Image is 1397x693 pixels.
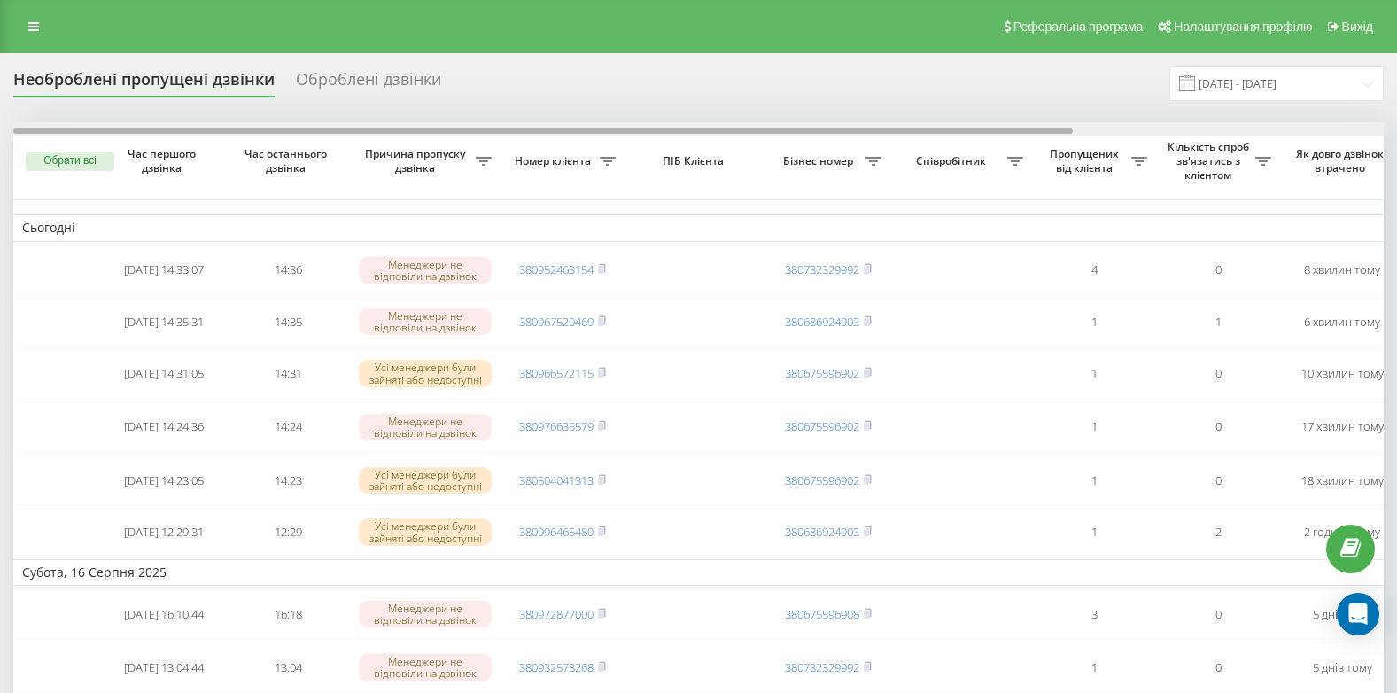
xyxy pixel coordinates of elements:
[296,70,441,97] div: Оброблені дзвінки
[519,261,594,277] a: 380952463154
[359,467,492,494] div: Усі менеджери були зайняті або недоступні
[519,524,594,540] a: 380996465480
[899,154,1007,168] span: Співробітник
[1342,19,1373,34] span: Вихід
[1032,245,1156,295] td: 4
[1032,402,1156,452] td: 1
[102,245,226,295] td: [DATE] 14:33:07
[102,642,226,692] td: [DATE] 13:04:44
[785,659,859,675] a: 380732329992
[1156,245,1280,295] td: 0
[1032,299,1156,346] td: 1
[226,456,350,505] td: 14:23
[1032,509,1156,556] td: 1
[226,349,350,399] td: 14:31
[1041,147,1131,175] span: Пропущених від клієнта
[1294,147,1390,175] span: Як довго дзвінок втрачено
[1032,589,1156,639] td: 3
[1337,593,1379,635] div: Open Intercom Messenger
[1174,19,1312,34] span: Налаштування профілю
[1032,642,1156,692] td: 1
[226,642,350,692] td: 13:04
[102,402,226,452] td: [DATE] 14:24:36
[785,606,859,622] a: 380675596908
[359,414,492,440] div: Менеджери не відповіли на дзвінок
[1156,402,1280,452] td: 0
[359,654,492,681] div: Менеджери не відповіли на дзвінок
[785,365,859,381] a: 380675596902
[13,70,275,97] div: Необроблені пропущені дзвінки
[640,154,751,168] span: ПІБ Клієнта
[102,299,226,346] td: [DATE] 14:35:31
[519,365,594,381] a: 380966572115
[519,659,594,675] a: 380932578268
[226,299,350,346] td: 14:35
[1156,509,1280,556] td: 2
[359,518,492,545] div: Усі менеджери були зайняті або недоступні
[102,509,226,556] td: [DATE] 12:29:31
[519,314,594,330] a: 380967520469
[519,606,594,622] a: 380972877000
[240,147,336,175] span: Час останнього дзвінка
[359,601,492,627] div: Менеджери не відповіли на дзвінок
[359,308,492,335] div: Менеджери не відповіли на дзвінок
[1156,456,1280,505] td: 0
[519,472,594,488] a: 380504041313
[359,257,492,284] div: Менеджери не відповіли на дзвінок
[1032,456,1156,505] td: 1
[785,472,859,488] a: 380675596902
[102,589,226,639] td: [DATE] 16:10:44
[519,418,594,434] a: 380976635579
[775,154,865,168] span: Бізнес номер
[1032,349,1156,399] td: 1
[226,245,350,295] td: 14:36
[1156,349,1280,399] td: 0
[1156,299,1280,346] td: 1
[1165,140,1255,182] span: Кількість спроб зв'язатись з клієнтом
[1156,642,1280,692] td: 0
[26,152,114,171] button: Обрати всі
[785,261,859,277] a: 380732329992
[226,589,350,639] td: 16:18
[359,147,476,175] span: Причина пропуску дзвінка
[116,147,212,175] span: Час першого дзвінка
[785,524,859,540] a: 380686924903
[359,360,492,386] div: Усі менеджери були зайняті або недоступні
[102,456,226,505] td: [DATE] 14:23:05
[509,154,600,168] span: Номер клієнта
[785,314,859,330] a: 380686924903
[1156,589,1280,639] td: 0
[102,349,226,399] td: [DATE] 14:31:05
[226,509,350,556] td: 12:29
[1013,19,1144,34] span: Реферальна програма
[226,402,350,452] td: 14:24
[785,418,859,434] a: 380675596902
